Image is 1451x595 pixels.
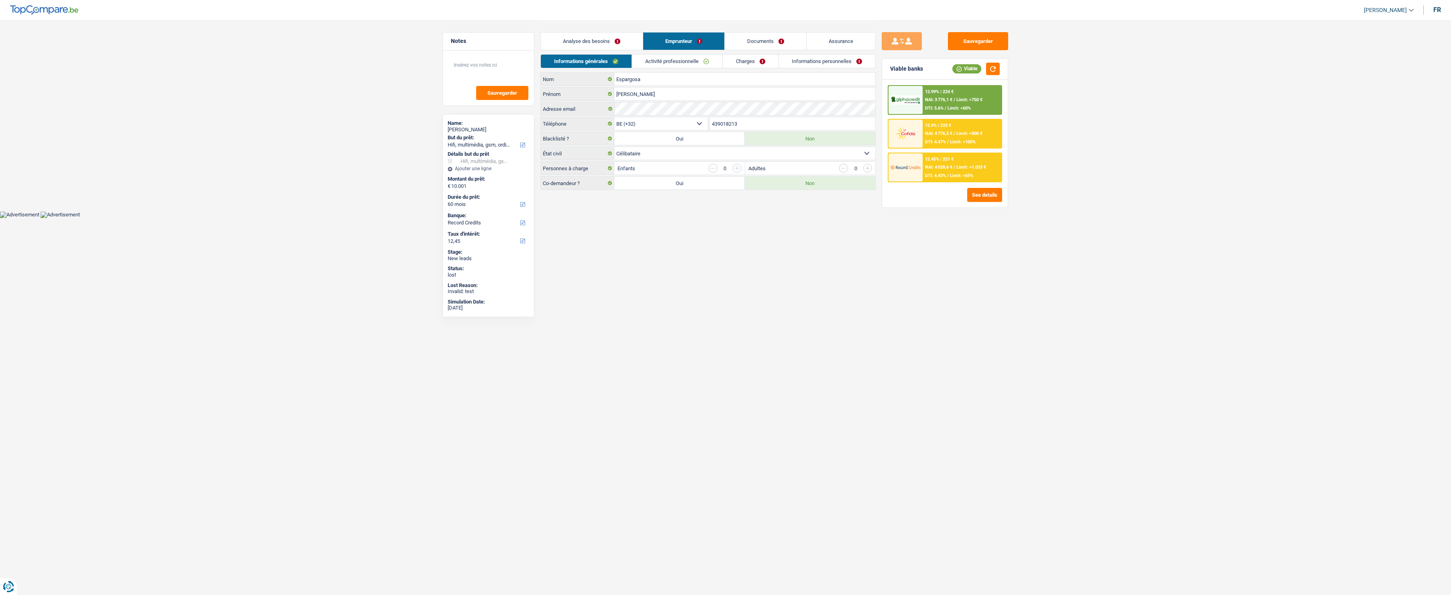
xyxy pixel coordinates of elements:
[945,106,946,111] span: /
[448,212,528,219] label: Banque:
[950,139,976,145] span: Limit: <100%
[448,288,529,295] div: Invalid: test
[745,132,875,145] label: Non
[541,117,614,130] label: Téléphone
[448,305,529,311] div: [DATE]
[448,299,529,305] div: Simulation Date:
[448,151,529,157] div: Détails but du prêt
[954,165,955,170] span: /
[954,97,955,102] span: /
[448,265,529,272] div: Status:
[779,55,876,68] a: Informations personnelles
[541,132,614,145] label: Blacklisté ?
[890,65,923,72] div: Viable banks
[745,177,875,190] label: Non
[891,160,920,175] img: Record Credits
[721,166,729,171] div: 0
[10,5,78,15] img: TopCompare Logo
[725,33,806,50] a: Documents
[1433,6,1441,14] div: fr
[448,194,528,200] label: Durée du prêt:
[1357,4,1414,17] a: [PERSON_NAME]
[448,282,529,289] div: Lost Reason:
[891,126,920,141] img: Cofidis
[1364,7,1407,14] span: [PERSON_NAME]
[448,134,528,141] label: But du prêt:
[956,165,986,170] span: Limit: >1.033 €
[710,117,876,130] input: 401020304
[807,33,876,50] a: Assurance
[448,255,529,262] div: New leads
[948,32,1008,50] button: Sauvegarder
[448,176,528,182] label: Montant du prêt:
[448,231,528,237] label: Taux d'intérêt:
[748,166,766,171] label: Adultes
[632,55,722,68] a: Activité professionnelle
[541,102,614,115] label: Adresse email
[41,212,80,218] img: Advertisement
[448,120,529,126] div: Name:
[852,166,859,171] div: 0
[948,106,971,111] span: Limit: <60%
[448,166,529,171] div: Ajouter une ligne
[950,173,973,178] span: Limit: <65%
[541,177,614,190] label: Co-demandeur ?
[956,97,982,102] span: Limit: >750 €
[947,173,949,178] span: /
[925,165,952,170] span: NAI: 4 028,6 €
[617,166,635,171] label: Enfants
[541,162,614,175] label: Personnes à charge
[925,97,952,102] span: NAI: 3 776,1 €
[614,177,745,190] label: Oui
[723,55,778,68] a: Charges
[925,131,952,136] span: NAI: 4 776,5 €
[891,96,920,105] img: AlphaCredit
[448,272,529,278] div: lost
[925,157,954,162] div: 12.45% | 221 €
[925,89,954,94] div: 12.99% | 224 €
[541,88,614,100] label: Prénom
[956,131,982,136] span: Limit: >800 €
[487,90,517,96] span: Sauvegarder
[451,38,526,45] h5: Notes
[925,106,944,111] span: DTI: 5.6%
[925,123,951,128] div: 12.9% | 223 €
[925,173,946,178] span: DTI: 4.43%
[448,249,529,255] div: Stage:
[925,139,946,145] span: DTI: 4.47%
[643,33,725,50] a: Emprunteur
[947,139,949,145] span: /
[541,55,632,68] a: Informations générales
[954,131,955,136] span: /
[952,64,981,73] div: Viable
[448,183,450,190] span: €
[541,33,643,50] a: Analyse des besoins
[967,188,1002,202] button: See details
[614,132,745,145] label: Oui
[541,73,614,86] label: Nom
[541,147,614,160] label: État civil
[476,86,528,100] button: Sauvegarder
[448,126,529,133] div: [PERSON_NAME]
